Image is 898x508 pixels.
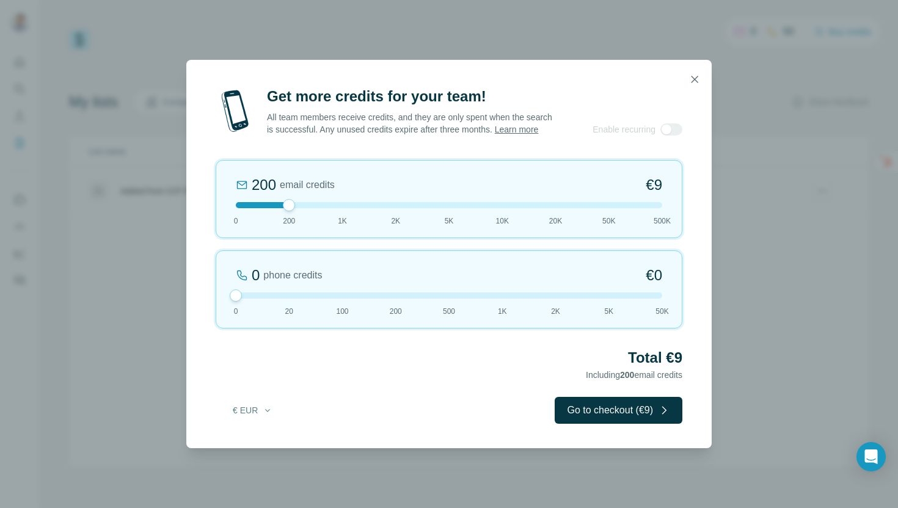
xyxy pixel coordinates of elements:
[498,306,507,317] span: 1K
[646,175,662,195] span: €9
[234,216,238,227] span: 0
[234,306,238,317] span: 0
[555,397,682,424] button: Go to checkout (€9)
[646,266,662,285] span: €0
[252,266,260,285] div: 0
[593,123,655,136] span: Enable recurring
[224,399,281,421] button: € EUR
[496,216,509,227] span: 10K
[551,306,560,317] span: 2K
[216,348,682,368] h2: Total €9
[445,216,454,227] span: 5K
[336,306,348,317] span: 100
[390,306,402,317] span: 200
[283,216,295,227] span: 200
[654,216,671,227] span: 500K
[263,268,322,283] span: phone credits
[391,216,400,227] span: 2K
[267,111,553,136] p: All team members receive credits, and they are only spent when the search is successful. Any unus...
[285,306,293,317] span: 20
[586,370,682,380] span: Including email credits
[549,216,562,227] span: 20K
[655,306,668,317] span: 50K
[856,442,886,471] div: Open Intercom Messenger
[252,175,276,195] div: 200
[620,370,634,380] span: 200
[443,306,455,317] span: 500
[604,306,613,317] span: 5K
[338,216,347,227] span: 1K
[495,125,539,134] a: Learn more
[216,87,255,136] img: mobile-phone
[602,216,615,227] span: 50K
[280,178,335,192] span: email credits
